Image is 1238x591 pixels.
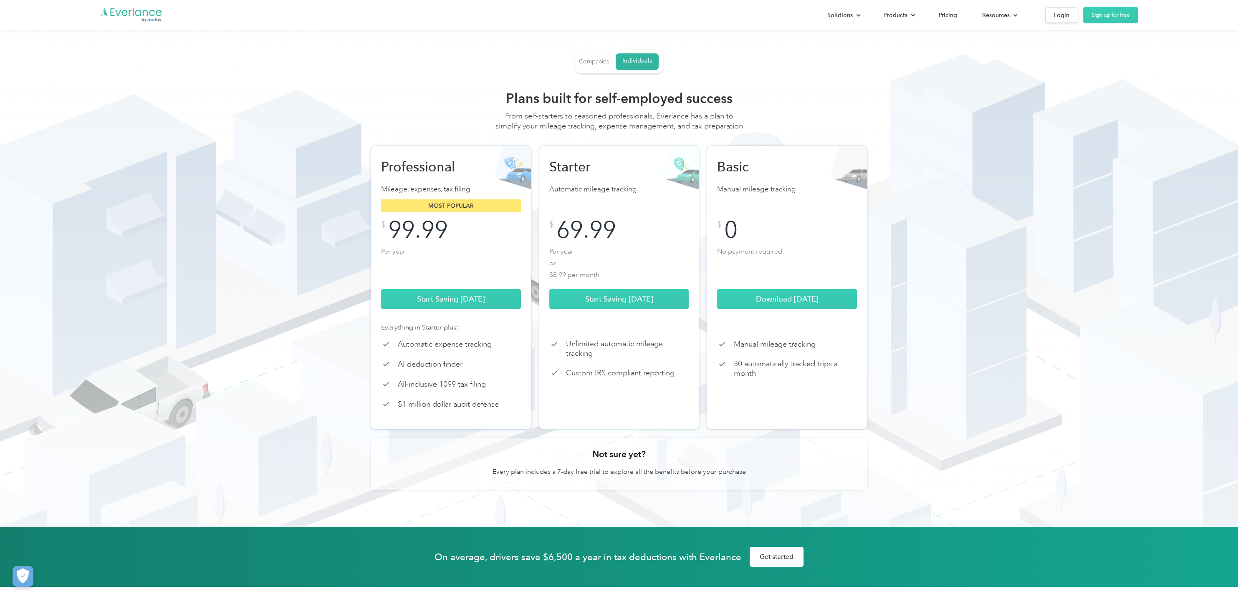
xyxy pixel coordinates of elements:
div: 69.99 [556,221,616,239]
div: Products [876,8,922,23]
div: Solutions [819,8,867,23]
p: Manual mileage tracking [734,340,816,349]
h2: Basic [717,158,805,175]
div: $ [381,221,386,229]
div: Resources [982,10,1010,20]
p: Mileage, expenses, tax filing [381,184,521,195]
a: Go to homepage [100,7,163,23]
input: Submit [144,110,199,127]
p: Automatic expense tracking [398,340,492,349]
div: On average, drivers save $6,500 a year in tax deductions with Everlance [435,551,741,563]
div: $ [549,221,554,229]
div: Products [884,10,907,20]
p: Custom IRS compliant reporting [566,368,675,378]
p: Automatic mileage tracking [549,184,689,195]
a: Get started [750,547,803,567]
a: Download [DATE] [717,289,857,309]
p: Unlimited automatic mileage tracking [566,339,689,358]
a: Sign up for free [1083,7,1138,23]
p: AI deduction finder [398,360,462,369]
div: Most popular [381,199,521,212]
p: No payment required [717,246,857,279]
div: 0 [724,221,738,239]
p: All-inclusive 1099 tax filing [398,380,486,389]
h2: Professional [381,158,469,175]
p: Manual mileage tracking [717,184,857,195]
div: From self-starters to seasoned professionals, Everlance has a plan to simplify your mileage track... [494,111,744,139]
div: Resources [974,8,1024,23]
div: 99.99 [388,221,448,239]
div: $ [717,221,722,229]
button: Cookies Settings [13,566,33,587]
h3: Not sure yet? [592,448,646,460]
div: Everything in Starter plus: [381,322,521,332]
input: Submit [144,75,199,93]
div: Individuals [622,57,652,65]
div: Login [1054,10,1069,20]
p: $1 million dollar audit defense [398,400,499,409]
a: Start Saving [DATE] [381,289,521,309]
p: Every plan includes a 7-day free trial to explore all the benefits before your purchase [493,467,746,477]
h2: Starter [549,158,637,175]
p: Per year or $8.99 per month [549,246,689,279]
div: Solutions [827,10,853,20]
h2: Plans built for self-employed success [494,90,744,107]
a: Start Saving [DATE] [549,289,689,309]
div: Companies [579,58,609,65]
p: Per year [381,246,521,279]
p: 30 automatically tracked trips a month [734,359,857,378]
a: Pricing [930,8,965,23]
div: Pricing [939,10,957,20]
a: Login [1045,8,1078,23]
